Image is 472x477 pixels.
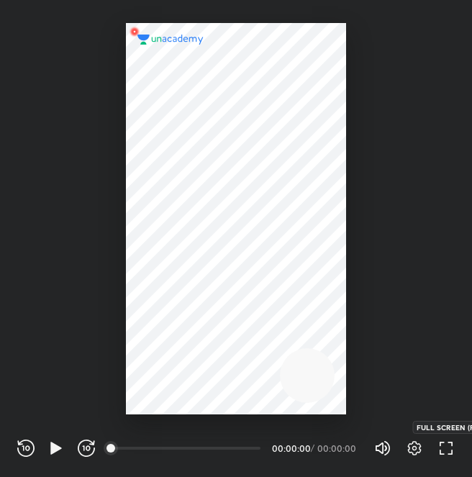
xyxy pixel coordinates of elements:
div: 00:00:00 [272,444,308,453]
img: wMgqJGBwKWe8AAAAABJRU5ErkJggg== [126,23,143,40]
div: 00:00:00 [317,444,357,453]
div: / [311,444,314,453]
img: logo.2a7e12a2.svg [137,35,204,45]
